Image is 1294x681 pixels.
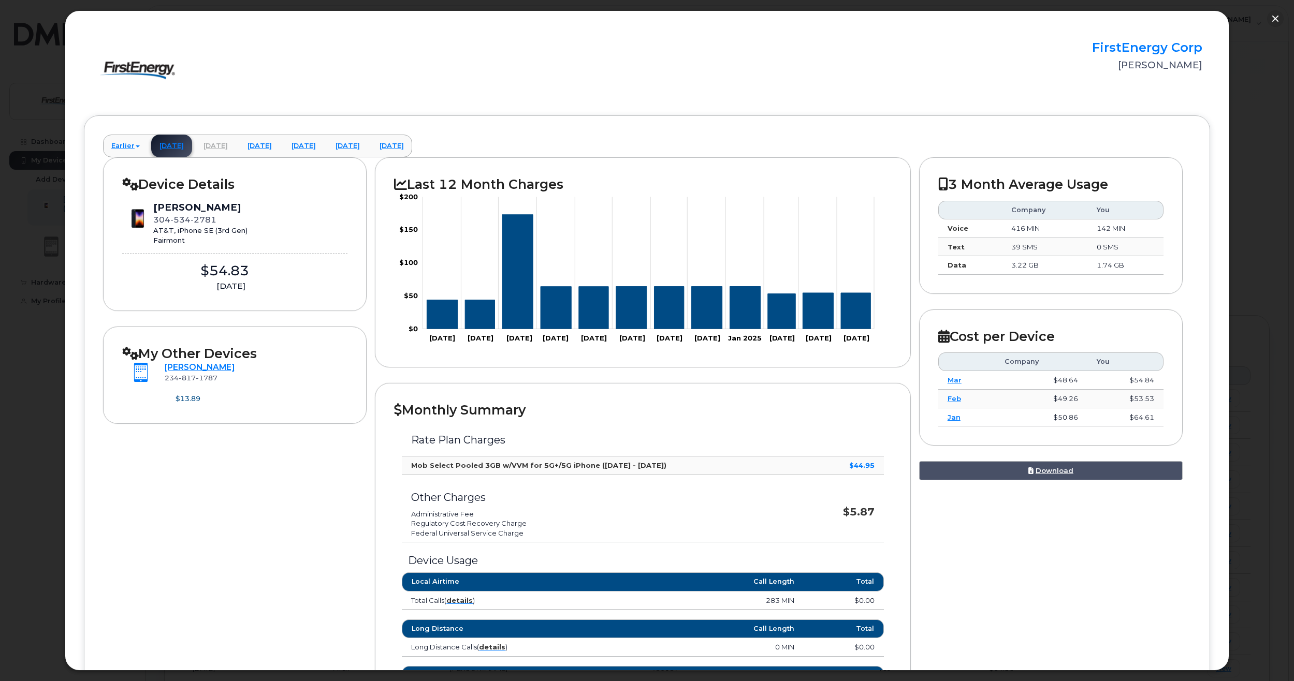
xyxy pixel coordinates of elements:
th: You [1087,352,1164,371]
td: $0.00 [804,638,884,657]
strong: Mob Select Pooled 3GB w/VVM for 5G+/5G iPhone ([DATE] - [DATE]) [411,461,666,469]
a: Mar [948,376,962,384]
a: Feb [948,394,961,403]
div: $13.89 [159,393,216,404]
h2: Monthly Summary [394,402,892,418]
td: $0.00 [804,591,884,610]
th: Call Length [603,572,804,591]
th: Long Distance [402,619,603,638]
li: Administrative Fee [411,509,799,519]
strong: $44.95 [849,461,875,469]
th: Call Length [603,619,804,638]
td: $50.86 [995,408,1087,427]
td: $53.53 [1087,390,1164,408]
span: 817 [179,374,196,382]
strong: $5.87 [843,506,875,518]
td: $54.84 [1087,371,1164,390]
h3: Device Usage [402,555,884,566]
span: ( ) [444,596,475,604]
td: $48.64 [995,371,1087,390]
th: Company [995,352,1087,371]
span: 1787 [196,374,217,382]
a: details [479,643,505,651]
td: Total Calls [402,591,603,610]
a: [PERSON_NAME] [165,362,235,372]
h3: Rate Plan Charges [411,434,875,446]
td: $64.61 [1087,408,1164,427]
a: Download [919,461,1183,480]
span: 234 [165,374,217,382]
h3: Other Charges [411,492,799,503]
th: Local Airtime [402,572,603,591]
a: Jan [948,413,961,421]
th: Total [804,619,884,638]
td: 283 MIN [603,591,804,610]
li: Regulatory Cost Recovery Charge [411,519,799,528]
th: Total [804,572,884,591]
li: Federal Universal Service Charge [411,528,799,538]
td: $49.26 [995,390,1087,408]
a: details [446,596,473,604]
span: ( ) [477,643,507,651]
td: Long Distance Calls [402,638,603,657]
td: 0 MIN [603,638,804,657]
iframe: Messenger Launcher [1249,636,1286,673]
